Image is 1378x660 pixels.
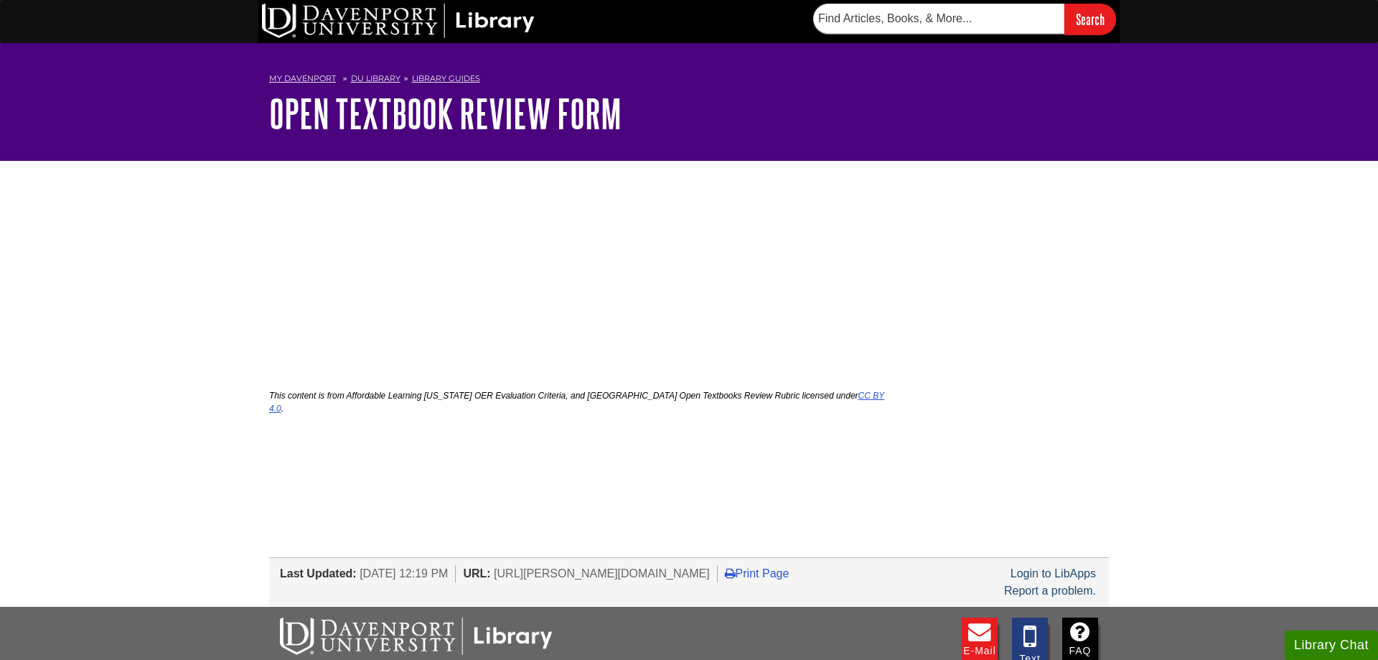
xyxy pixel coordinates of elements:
a: Open Textbook Review Form [269,91,622,136]
nav: breadcrumb [269,69,1109,92]
img: DU Library [262,4,535,38]
span: [URL][PERSON_NAME][DOMAIN_NAME] [494,567,710,580]
input: Search [1064,4,1116,34]
span: [DATE] 12:19 PM [360,567,448,580]
a: Login to LibApps [1011,567,1096,580]
button: Library Chat [1285,631,1378,660]
a: Report a problem. [1004,585,1096,597]
p: This content is from Affordable Learning [US_STATE] OER Evaluation Criteria, and [GEOGRAPHIC_DATA... [269,389,894,415]
a: Print Page [725,567,789,580]
a: Library Guides [412,73,480,83]
img: DU Libraries [280,618,553,655]
a: CC BY 4.0 [269,391,884,414]
a: DU Library [351,73,400,83]
a: My Davenport [269,73,336,85]
iframe: 1c45a111605296614dd3e3338de7c8b3 [269,212,894,355]
form: Searches DU Library's articles, books, and more [813,4,1116,34]
i: Print Page [725,567,736,579]
input: Find Articles, Books, & More... [813,4,1064,34]
span: URL: [463,567,490,580]
span: Last Updated: [280,567,357,580]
